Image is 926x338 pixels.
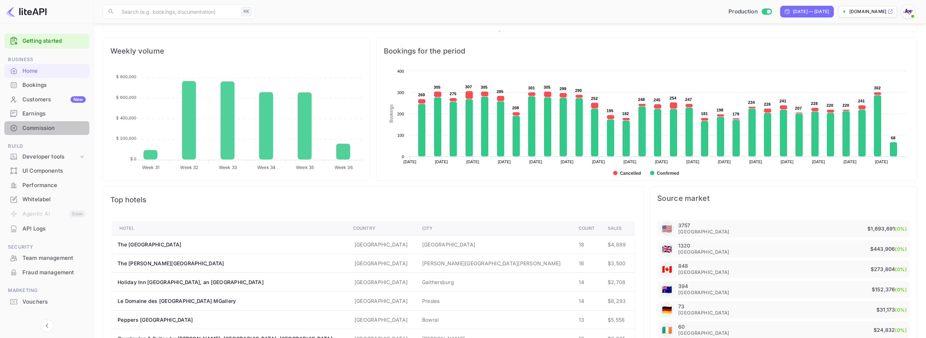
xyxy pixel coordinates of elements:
div: Whitelabel [4,193,89,207]
div: United States [660,222,674,236]
text: [DATE] [592,160,605,164]
text: 254 [670,96,677,100]
text: [DATE] [561,160,574,164]
span: [GEOGRAPHIC_DATA] [678,269,730,276]
th: Hotel [112,222,347,235]
td: $8,293 [602,292,635,310]
td: 13 [573,310,602,329]
div: Vouchers [4,295,89,309]
td: [GEOGRAPHIC_DATA] [347,273,416,292]
tspan: $ 400,000 [116,115,136,121]
th: Holiday Inn [GEOGRAPHIC_DATA], an [GEOGRAPHIC_DATA] [112,273,347,292]
text: 208 [512,106,519,110]
a: Earnings [4,107,89,120]
a: Vouchers [4,295,89,308]
p: 848 [678,263,688,269]
a: Fraud management [4,266,89,279]
text: 220 [842,103,849,107]
td: $4,889 [602,235,635,254]
text: 228 [811,101,818,106]
span: Bookings for the period [384,45,910,57]
span: Security [4,243,89,251]
td: 16 [573,254,602,273]
text: 400 [397,69,404,73]
input: Search (e.g. bookings, documentation) [117,4,238,19]
text: 0 [402,155,404,159]
span: Business [4,56,89,64]
text: Revenue [504,31,523,36]
div: Developer tools [4,151,89,163]
text: 300 [397,90,404,95]
text: 307 [465,85,472,89]
span: [GEOGRAPHIC_DATA] [678,289,730,296]
tspan: Week 34 [257,165,276,170]
text: [DATE] [403,160,416,164]
div: New [71,96,86,103]
div: [DATE] — [DATE] [793,8,829,15]
text: 252 [591,96,598,101]
span: (0%) [895,287,907,292]
th: City [416,222,573,235]
div: Canada [660,262,674,276]
div: Team management [4,251,89,265]
text: 100 [397,133,404,138]
td: $2,708 [602,273,635,292]
p: $273,804 [871,265,907,274]
a: Bookings [4,78,89,92]
span: (0%) [895,307,907,313]
div: Switch to Sandbox mode [726,8,774,16]
span: Top hotels [110,194,636,206]
text: 179 [732,112,739,116]
text: 305 [481,85,488,89]
text: Cancelled [620,171,641,176]
text: [DATE] [624,160,637,164]
text: 247 [685,97,692,102]
td: [GEOGRAPHIC_DATA] [347,292,416,310]
div: ⌘K [241,7,252,16]
text: 241 [780,99,786,103]
text: 241 [858,99,865,103]
span: Source market [657,194,910,203]
text: [DATE] [749,160,762,164]
span: (0%) [895,246,907,252]
a: UI Components [4,164,89,177]
div: Click to change the date range period [780,6,834,17]
th: Country [347,222,416,235]
div: Developer tools [22,153,78,161]
p: $31,173 [876,305,907,314]
div: Fraud management [4,266,89,280]
tspan: $ 0 [130,156,136,161]
tspan: $ 200,000 [116,136,136,141]
text: [DATE] [687,160,700,164]
tspan: Week 35 [296,165,314,170]
text: [DATE] [466,160,479,164]
text: [DATE] [498,160,511,164]
div: Bookings [22,81,86,89]
td: [GEOGRAPHIC_DATA] [416,235,573,254]
text: 302 [874,86,881,90]
text: [DATE] [529,160,542,164]
text: 301 [528,86,535,90]
td: [PERSON_NAME][GEOGRAPHIC_DATA][PERSON_NAME] [416,254,573,273]
div: UI Components [4,164,89,178]
td: 18 [573,235,602,254]
span: (0%) [895,327,907,333]
text: 182 [622,111,629,116]
button: Collapse navigation [41,319,54,332]
div: Customers [22,96,86,104]
text: 234 [748,100,755,105]
a: Commission [4,121,89,135]
th: The [GEOGRAPHIC_DATA] [112,235,347,254]
div: API Logs [22,225,86,233]
p: 3757 [678,222,690,228]
td: Presles [416,292,573,310]
tspan: Week 36 [335,165,353,170]
span: Weekly volume [110,45,363,57]
div: Team management [22,254,86,262]
text: [DATE] [435,160,448,164]
text: 299 [560,86,566,91]
text: [DATE] [655,160,668,164]
span: Build [4,142,89,150]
